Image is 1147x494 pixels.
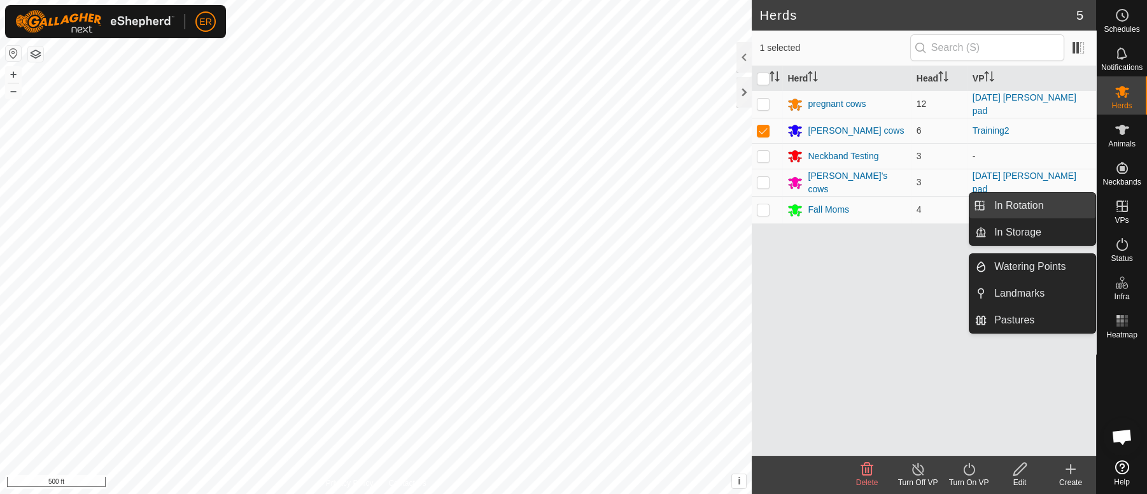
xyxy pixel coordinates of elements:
div: Create [1045,477,1096,488]
span: ER [199,15,211,29]
div: pregnant cows [808,97,866,111]
span: Heatmap [1106,331,1137,339]
a: Pastures [987,307,1095,333]
span: Help [1114,478,1130,486]
span: Notifications [1101,64,1143,71]
li: Pastures [969,307,1095,333]
span: In Storage [994,225,1041,240]
span: Infra [1114,293,1129,300]
td: - [968,143,1096,169]
span: 5 [1076,6,1083,25]
span: 12 [917,99,927,109]
span: VPs [1115,216,1129,224]
div: Turn Off VP [892,477,943,488]
span: 3 [917,177,922,187]
div: Edit [994,477,1045,488]
li: In Storage [969,220,1095,245]
span: Watering Points [994,259,1066,274]
button: – [6,83,21,99]
a: In Rotation [987,193,1095,218]
a: In Storage [987,220,1095,245]
span: 6 [917,125,922,136]
th: VP [968,66,1096,91]
a: Open chat [1103,418,1141,456]
span: Landmarks [994,286,1045,301]
button: Map Layers [28,46,43,62]
span: Schedules [1104,25,1139,33]
span: Delete [856,478,878,487]
p-sorticon: Activate to sort [938,73,948,83]
div: Fall Moms [808,203,849,216]
span: Neckbands [1102,178,1141,186]
span: Animals [1108,140,1136,148]
span: 4 [917,204,922,215]
a: Contact Us [388,477,426,489]
span: Pastures [994,313,1034,328]
div: [PERSON_NAME]'s cows [808,169,906,196]
th: Herd [782,66,911,91]
a: [DATE] [PERSON_NAME] pad [973,171,1076,194]
input: Search (S) [910,34,1064,61]
a: Training2 [973,125,1010,136]
a: Landmarks [987,281,1095,306]
div: Turn On VP [943,477,994,488]
li: In Rotation [969,193,1095,218]
p-sorticon: Activate to sort [808,73,818,83]
a: Privacy Policy [326,477,374,489]
li: Landmarks [969,281,1095,306]
span: Herds [1111,102,1132,109]
button: + [6,67,21,82]
div: [PERSON_NAME] cows [808,124,904,138]
div: Neckband Testing [808,150,878,163]
p-sorticon: Activate to sort [984,73,994,83]
span: i [738,476,740,486]
a: [DATE] [PERSON_NAME] pad [973,92,1076,116]
span: 3 [917,151,922,161]
a: Watering Points [987,254,1095,279]
p-sorticon: Activate to sort [770,73,780,83]
img: Gallagher Logo [15,10,174,33]
button: Reset Map [6,46,21,61]
span: Status [1111,255,1132,262]
span: 1 selected [759,41,910,55]
li: Watering Points [969,254,1095,279]
span: In Rotation [994,198,1043,213]
button: i [732,474,746,488]
h2: Herds [759,8,1076,23]
a: Help [1097,455,1147,491]
th: Head [911,66,968,91]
